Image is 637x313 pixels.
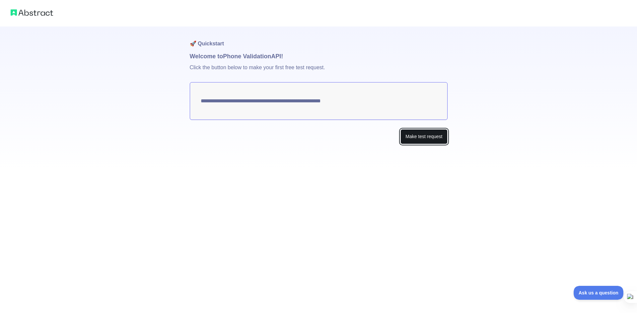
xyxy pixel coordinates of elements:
[574,286,624,300] iframe: Toggle Customer Support
[190,26,448,52] h1: 🚀 Quickstart
[11,8,53,17] img: Abstract logo
[190,52,448,61] h1: Welcome to Phone Validation API!
[400,129,447,144] button: Make test request
[190,61,448,82] p: Click the button below to make your first free test request.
